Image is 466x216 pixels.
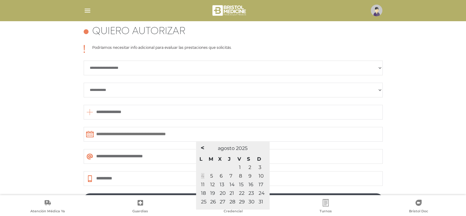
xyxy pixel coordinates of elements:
[209,156,213,162] span: martes
[258,182,263,187] span: 17
[92,45,232,53] p: Podríamos necesitar info adicional para evaluar las prestaciones que solicitás.
[239,173,242,179] a: 8
[258,164,261,170] a: 3
[247,156,250,162] span: sábado
[201,190,206,196] span: 18
[248,199,255,205] span: 30
[210,199,216,205] span: 26
[258,199,263,205] span: 31
[220,190,226,196] span: 20
[218,145,235,151] span: agosto
[210,182,215,187] a: 12
[236,145,248,151] span: 2025
[199,143,206,152] a: <
[30,209,65,214] span: Atención Médica Ya
[220,182,224,187] span: 13
[258,173,263,179] a: 10
[229,173,232,179] a: 7
[92,26,185,37] h4: Quiero autorizar
[239,164,241,170] a: 1
[258,190,264,196] span: 24
[229,199,235,205] span: 28
[94,199,187,215] a: Guardias
[201,144,204,151] span: <
[201,182,205,187] a: 11
[199,156,203,162] span: lunes
[239,199,245,205] span: 29
[187,199,279,215] a: Credencial
[372,199,465,215] a: Bristol Doc
[248,173,252,179] a: 9
[239,190,244,196] span: 22
[248,190,254,196] span: 23
[211,3,248,18] img: bristol-medicine-blanco.png
[84,7,91,14] img: Cober_menu-lines-white.svg
[409,209,428,214] span: Bristol Doc
[320,209,332,214] span: Turnos
[220,173,223,179] a: 6
[210,173,213,179] a: 5
[218,156,222,162] span: miércoles
[371,5,382,16] img: profile-placeholder.svg
[237,156,241,162] span: viernes
[201,199,206,205] span: 25
[248,182,253,187] span: 16
[229,190,234,196] span: 21
[132,209,148,214] span: Guardias
[257,156,261,162] span: domingo
[229,182,235,187] span: 14
[201,173,204,179] a: 4
[210,190,215,196] span: 19
[220,199,225,205] span: 27
[239,182,244,187] span: 15
[223,209,242,214] span: Credencial
[1,199,94,215] a: Atención Médica Ya
[248,164,251,170] a: 2
[228,156,231,162] span: jueves
[279,199,372,215] a: Turnos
